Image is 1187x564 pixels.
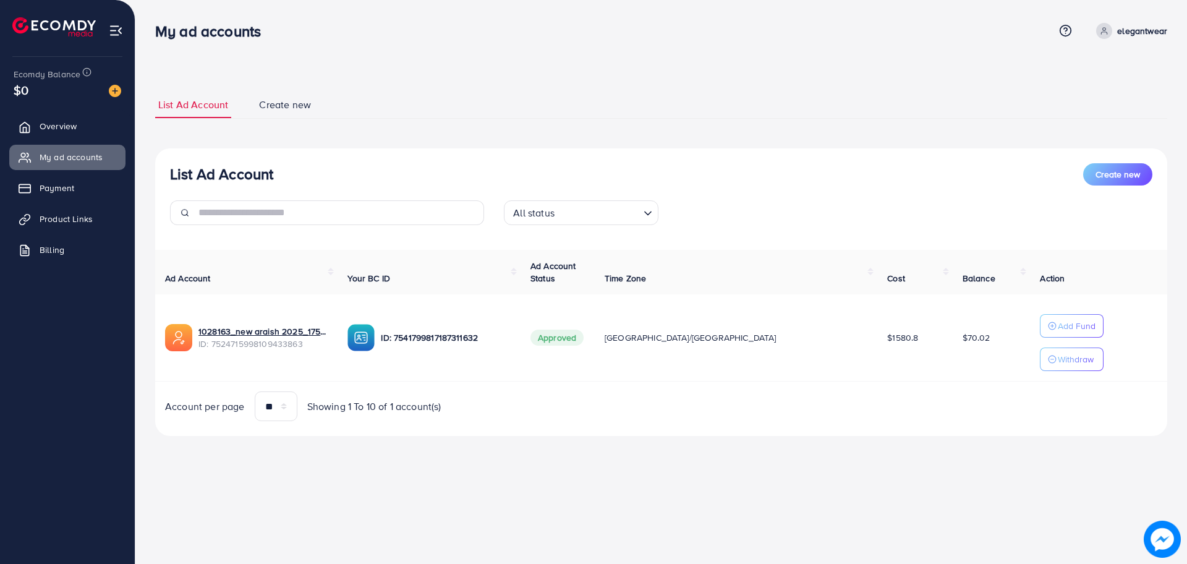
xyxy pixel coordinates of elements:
p: Withdraw [1058,352,1094,367]
input: Search for option [558,202,639,222]
a: elegantwear [1091,23,1167,39]
span: $70.02 [963,331,990,344]
button: Add Fund [1040,314,1104,338]
a: Product Links [9,207,126,231]
span: Ecomdy Balance [14,68,80,80]
span: Your BC ID [347,272,390,284]
img: logo [12,17,96,36]
div: <span class='underline'>1028163_new araish 2025_1751984578903</span></br>7524715998109433863 [198,325,328,351]
a: Billing [9,237,126,262]
span: Cost [887,272,905,284]
span: ID: 7524715998109433863 [198,338,328,350]
span: Time Zone [605,272,646,284]
span: [GEOGRAPHIC_DATA]/[GEOGRAPHIC_DATA] [605,331,776,344]
span: $1580.8 [887,331,918,344]
span: Approved [530,330,584,346]
button: Create new [1083,163,1152,186]
div: Search for option [504,200,658,225]
span: My ad accounts [40,151,103,163]
img: image [109,85,121,97]
span: Action [1040,272,1065,284]
span: Account per page [165,399,245,414]
a: 1028163_new araish 2025_1751984578903 [198,325,328,338]
span: Product Links [40,213,93,225]
span: List Ad Account [158,98,228,112]
h3: My ad accounts [155,22,271,40]
img: image [1144,521,1181,558]
span: Billing [40,244,64,256]
a: Overview [9,114,126,139]
p: elegantwear [1117,23,1167,38]
span: Create new [259,98,311,112]
button: Withdraw [1040,348,1104,371]
img: menu [109,23,123,38]
p: Add Fund [1058,318,1096,333]
img: ic-ads-acc.e4c84228.svg [165,324,192,351]
span: All status [511,204,557,222]
a: Payment [9,176,126,200]
span: Create new [1096,168,1140,181]
span: $0 [14,81,28,99]
img: ic-ba-acc.ded83a64.svg [347,324,375,351]
span: Showing 1 To 10 of 1 account(s) [307,399,441,414]
span: Payment [40,182,74,194]
h3: List Ad Account [170,165,273,183]
a: My ad accounts [9,145,126,169]
span: Ad Account Status [530,260,576,284]
span: Ad Account [165,272,211,284]
p: ID: 7541799817187311632 [381,330,510,345]
span: Balance [963,272,995,284]
span: Overview [40,120,77,132]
